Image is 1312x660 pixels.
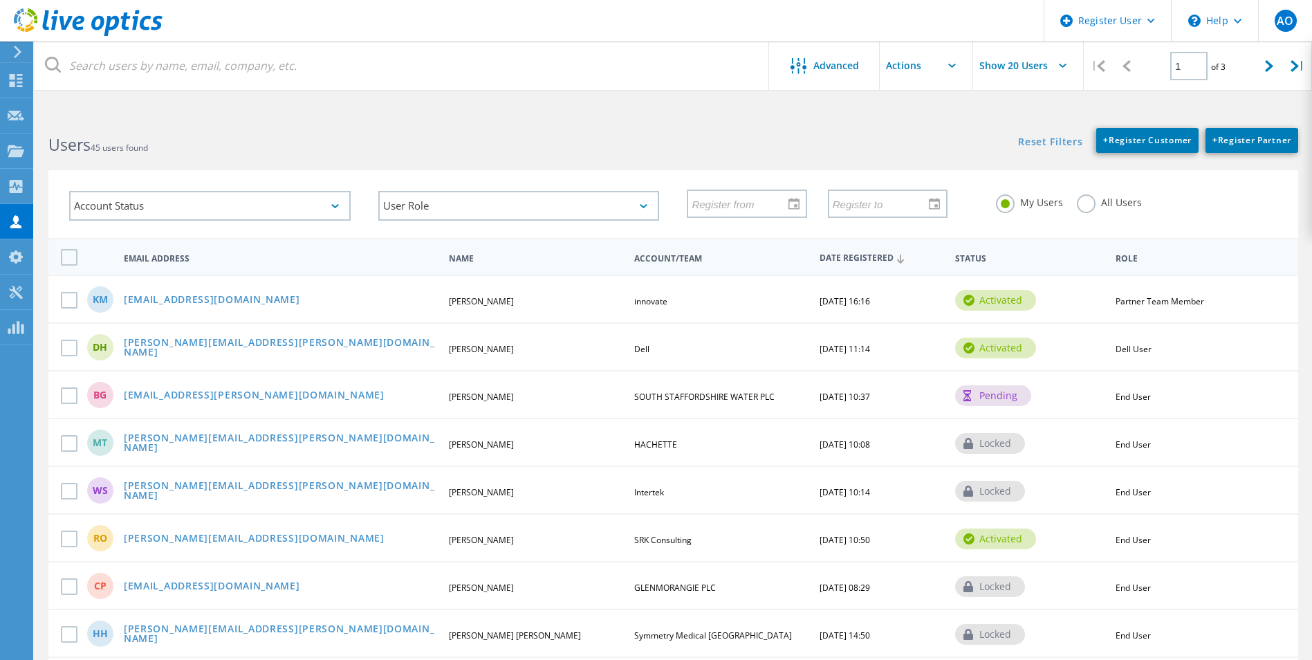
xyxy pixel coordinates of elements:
a: +Register Customer [1096,128,1199,153]
span: RO [93,533,107,543]
span: Email Address [124,255,437,263]
a: +Register Partner [1205,128,1298,153]
div: | [1084,42,1112,91]
span: Dell [634,343,649,355]
span: [DATE] 14:50 [820,630,870,641]
span: Date Registered [820,254,943,263]
label: All Users [1077,194,1142,208]
span: DH [93,342,107,352]
div: User Role [378,191,660,221]
span: BG [93,390,107,400]
span: CP [94,581,107,591]
b: + [1212,134,1218,146]
span: [DATE] 10:37 [820,391,870,403]
span: End User [1116,630,1151,641]
input: Register to [829,190,936,217]
span: [PERSON_NAME] [449,439,514,450]
input: Register from [688,190,795,217]
span: SRK Consulting [634,534,692,546]
span: [DATE] 10:50 [820,534,870,546]
svg: \n [1188,15,1201,27]
span: Account/Team [634,255,808,263]
div: | [1284,42,1312,91]
div: activated [955,290,1036,311]
div: pending [955,385,1031,406]
span: [DATE] 11:14 [820,343,870,355]
span: End User [1116,534,1151,546]
div: locked [955,481,1025,502]
a: [PERSON_NAME][EMAIL_ADDRESS][PERSON_NAME][DOMAIN_NAME] [124,338,437,359]
a: Live Optics Dashboard [14,29,163,39]
span: GLENMORANGIE PLC [634,582,716,594]
a: [PERSON_NAME][EMAIL_ADDRESS][PERSON_NAME][DOMAIN_NAME] [124,481,437,502]
span: Dell User [1116,343,1152,355]
div: Account Status [69,191,351,221]
span: [PERSON_NAME] [449,582,514,594]
span: [PERSON_NAME] [449,295,514,307]
span: End User [1116,486,1151,498]
span: Role [1116,255,1277,263]
span: [PERSON_NAME] [449,391,514,403]
span: AO [1277,15,1293,26]
span: 45 users found [91,142,148,154]
div: locked [955,576,1025,597]
span: [PERSON_NAME] [449,486,514,498]
span: Status [955,255,1104,263]
a: [EMAIL_ADDRESS][PERSON_NAME][DOMAIN_NAME] [124,390,385,402]
div: locked [955,433,1025,454]
span: [PERSON_NAME] [449,534,514,546]
span: WS [93,486,108,495]
span: MT [93,438,107,448]
a: [PERSON_NAME][EMAIL_ADDRESS][PERSON_NAME][DOMAIN_NAME] [124,433,437,455]
label: My Users [996,194,1063,208]
span: SOUTH STAFFORDSHIRE WATER PLC [634,391,775,403]
div: activated [955,529,1036,549]
a: [EMAIL_ADDRESS][DOMAIN_NAME] [124,581,300,593]
span: [PERSON_NAME] [449,343,514,355]
a: Reset Filters [1018,137,1082,149]
span: Advanced [813,61,859,71]
span: Intertek [634,486,664,498]
span: Register Partner [1212,134,1291,146]
b: + [1103,134,1109,146]
span: HACHETTE [634,439,677,450]
span: [DATE] 16:16 [820,295,870,307]
span: Name [449,255,622,263]
span: [DATE] 10:08 [820,439,870,450]
span: of 3 [1211,61,1226,73]
span: End User [1116,582,1151,594]
a: [PERSON_NAME][EMAIL_ADDRESS][DOMAIN_NAME] [124,533,385,545]
span: Partner Team Member [1116,295,1204,307]
span: End User [1116,439,1151,450]
div: locked [955,624,1025,645]
b: Users [48,134,91,156]
span: [DATE] 08:29 [820,582,870,594]
span: End User [1116,391,1151,403]
a: [PERSON_NAME][EMAIL_ADDRESS][PERSON_NAME][DOMAIN_NAME] [124,624,437,645]
span: innovate [634,295,667,307]
div: activated [955,338,1036,358]
span: Register Customer [1103,134,1192,146]
span: KM [93,295,108,304]
span: [DATE] 10:14 [820,486,870,498]
input: Search users by name, email, company, etc. [35,42,770,90]
span: HH [93,629,108,639]
span: Symmetry Medical [GEOGRAPHIC_DATA] [634,630,792,641]
span: [PERSON_NAME] [PERSON_NAME] [449,630,581,641]
a: [EMAIL_ADDRESS][DOMAIN_NAME] [124,295,300,306]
